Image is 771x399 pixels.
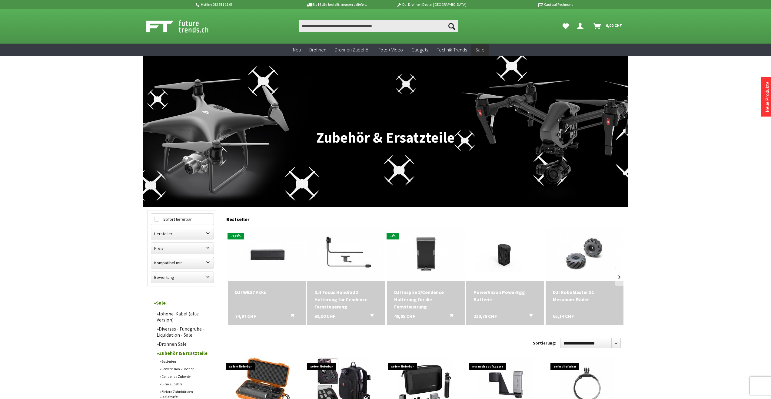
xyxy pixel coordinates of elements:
p: Bis 16 Uhr bestellt, morgen geliefert. [289,1,384,8]
span: 210,78 CHF [474,312,497,320]
img: DJI Focus Handrad 2 Halterung für Cendence-Fernsteuerung [307,228,385,280]
button: Suchen [445,20,458,32]
a: Sale [151,297,214,309]
div: PowerVision PowerEgg Batterie [474,289,537,303]
a: Meine Favoriten [560,20,572,32]
img: DJI Inspire 2/Cendence Halterung für die Fernsteuerung [387,228,465,280]
span: Technik-Trends [437,47,467,53]
a: Technik-Trends [432,44,471,56]
button: In den Warenkorb [522,312,536,320]
a: Sale [471,44,489,56]
span: Drohnen Zubehör [335,47,370,53]
span: 40,05 CHF [394,312,415,320]
a: Foto + Video [374,44,407,56]
a: Neue Produkte [764,81,770,112]
span: Gadgets [411,47,428,53]
a: PowerVision Zubehör [157,365,214,373]
a: Iphone-Kabel (alte Version) [154,309,214,324]
span: Foto + Video [378,47,403,53]
label: Bewertung [151,272,214,283]
label: Kompatibel mit [151,257,214,268]
a: Batterien [157,358,214,365]
span: 74,97 CHF [235,312,256,320]
div: DJI Inspire 2/Cendence Halterung für die Fernsteuerung [394,289,457,310]
span: Sale [475,47,484,53]
img: PowerVision PowerEgg Batterie [466,236,544,273]
img: DJI WB37 Akku [228,228,306,280]
label: Hersteller [151,228,214,239]
a: Neu [289,44,305,56]
div: DJI Focus Handrad 2 Halterung für Cendence-Fernsteuerung [314,289,378,310]
p: Hotline 032 511 11 03 [195,1,289,8]
a: Zubehör & Ersatzteile [154,348,214,358]
span: 0,00 CHF [606,21,622,30]
div: Bestseller [226,210,624,225]
a: Drohnen [305,44,331,56]
button: In den Warenkorb [283,312,298,320]
a: DJI Focus Handrad 2 Halterung für Cendence-Fernsteuerung 39,90 CHF In den Warenkorb [314,289,378,310]
div: DJI WB37 Akku [235,289,298,296]
a: Drohnen Sale [154,339,214,348]
a: DJI RoboMaster S1 Mecanum-Räder 65,14 CHF [553,289,616,303]
p: Kauf auf Rechnung [479,1,573,8]
a: DJI WB37 Akku 74,97 CHF In den Warenkorb [235,289,298,296]
label: Sofort lieferbar [151,214,214,225]
input: Produkt, Marke, Kategorie, EAN, Artikelnummer… [299,20,458,32]
p: DJI Drohnen Dealer [GEOGRAPHIC_DATA] [384,1,478,8]
img: Shop Futuretrends - zur Startseite wechseln [146,19,222,34]
h1: Zubehör & Ersatzteile [148,130,624,145]
a: Cendence Zubehör [157,373,214,380]
label: Sortierung: [533,338,556,348]
label: Preis [151,243,214,254]
a: Dein Konto [574,20,588,32]
a: PowerVision PowerEgg Batterie 210,78 CHF In den Warenkorb [474,289,537,303]
span: Neu [293,47,301,53]
div: DJI RoboMaster S1 Mecanum-Räder [553,289,616,303]
img: DJI RoboMaster S1 Mecanum-Räder [546,228,623,280]
a: Diverses - Fundgrube - Liquidation - Sale [154,324,214,339]
a: DJI Inspire 2/Cendence Halterung für die Fernsteuerung 40,05 CHF In den Warenkorb [394,289,457,310]
a: Warenkorb [591,20,625,32]
a: Drohnen Zubehör [331,44,374,56]
span: 39,90 CHF [314,312,335,320]
span: Drohnen [309,47,326,53]
span: 65,14 CHF [553,312,574,320]
button: In den Warenkorb [442,312,457,320]
a: Gadgets [407,44,432,56]
a: E-Go Zubehör [157,380,214,388]
button: In den Warenkorb [363,312,377,320]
